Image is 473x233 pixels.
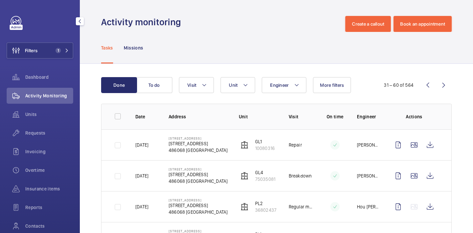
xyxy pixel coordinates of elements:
span: Invoicing [25,148,73,155]
p: [STREET_ADDRESS] [169,202,228,209]
p: [STREET_ADDRESS] [169,167,228,171]
p: 75035081 [255,176,275,182]
button: Filters1 [7,43,73,58]
p: [DATE] [135,142,148,148]
p: Unit [239,113,278,120]
button: To do [136,77,172,93]
p: Hou [PERSON_NAME] [357,203,380,210]
img: elevator.svg [240,203,248,211]
p: 36802437 [255,207,276,213]
span: Requests [25,130,73,136]
p: Breakdown [289,173,312,179]
span: 1 [56,48,61,53]
button: Unit [221,77,255,93]
p: Tasks [101,45,113,51]
span: Overtime [25,167,73,174]
span: Units [25,111,73,118]
p: [STREET_ADDRESS] [169,198,228,202]
p: 10080316 [255,145,275,152]
span: Visit [187,82,196,88]
span: Reports [25,204,73,211]
p: Missions [124,45,143,51]
span: Insurance items [25,185,73,192]
p: On time [324,113,346,120]
button: Create a callout [345,16,391,32]
p: GL1 [255,138,275,145]
p: [DATE] [135,173,148,179]
img: elevator.svg [240,172,248,180]
p: Visit [289,113,313,120]
p: 486068 [GEOGRAPHIC_DATA] [169,147,228,154]
p: [DATE] [135,203,148,210]
button: More filters [313,77,351,93]
span: Engineer [270,82,289,88]
button: Engineer [262,77,306,93]
p: 486068 [GEOGRAPHIC_DATA] [169,178,228,184]
p: [STREET_ADDRESS] [169,140,228,147]
p: Repair [289,142,302,148]
span: Dashboard [25,74,73,80]
p: PL2 [255,200,276,207]
p: [STREET_ADDRESS] [169,171,228,178]
p: [PERSON_NAME] [357,173,380,179]
p: Date [135,113,158,120]
span: More filters [320,82,344,88]
span: Unit [229,82,237,88]
span: Activity Monitoring [25,92,73,99]
p: [STREET_ADDRESS] [169,136,228,140]
p: 486068 [GEOGRAPHIC_DATA] [169,209,228,215]
p: Regular maintenance [289,203,313,210]
span: Contacts [25,223,73,229]
span: Filters [25,47,38,54]
p: [STREET_ADDRESS] [169,229,228,233]
button: Book an appointment [394,16,452,32]
img: elevator.svg [240,141,248,149]
p: Actions [390,113,438,120]
p: Address [169,113,228,120]
p: GL4 [255,169,275,176]
button: Done [101,77,137,93]
p: [PERSON_NAME] [357,142,380,148]
div: 31 – 60 of 564 [384,82,413,88]
h1: Activity monitoring [101,16,185,28]
p: Engineer [357,113,380,120]
button: Visit [179,77,214,93]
